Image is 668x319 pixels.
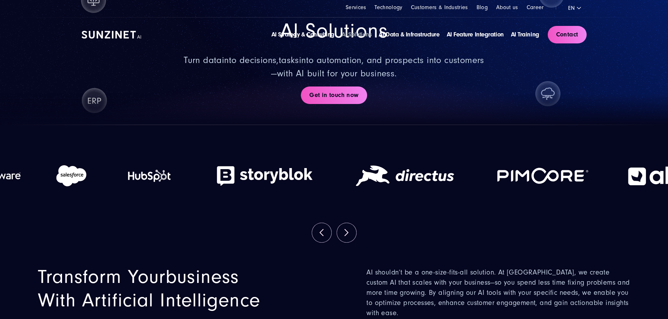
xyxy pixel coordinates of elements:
a: Get in touch now [301,86,367,104]
a: AI Solutions [342,31,372,38]
img: logo_pimcore_white | AI Solutions SUNZINET [493,153,593,199]
a: AI Feature Integration [447,31,504,38]
a: AI Data & Infrastructure [379,31,439,38]
a: Blog [477,4,488,11]
a: Services [346,4,366,11]
img: logo_directus_white | AI Solutions SUNZINET [352,153,458,199]
div: Navigation Menu [346,4,544,12]
span: , [276,55,278,65]
button: Next [337,223,356,242]
img: SUNZINET AI Logo [82,31,141,39]
span: decisions [239,55,277,65]
span: Transform [38,266,122,288]
span: your [128,266,166,288]
span: tasks [279,55,299,65]
span: business with Artificial Intelligence [38,266,260,311]
span: Turn data [184,55,222,65]
a: Customers & Industries [411,4,468,11]
a: AI Training [511,31,539,38]
span: AI shouldn’t be a one-size-fits-all solution. At [GEOGRAPHIC_DATA], we create custom AI that scal... [366,269,629,317]
img: salesforce-logo_white | AI Solutions SUNZINET [56,153,87,199]
a: Technology [375,4,402,11]
span: into automation, and prospects into customers—with AI built for your business. [271,55,484,79]
button: Previous [312,223,331,242]
div: Navigation Menu [271,30,539,39]
span: into [222,55,237,65]
a: Contact [548,26,587,43]
a: AI Strategy & Consulting [271,31,335,38]
img: logo_storyblok_white | AI Solutions SUNZINET [212,153,317,199]
a: Career [527,4,544,11]
a: About us [496,4,518,11]
img: hubspot-logo_white | AI Solutions SUNZINET [122,153,177,199]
